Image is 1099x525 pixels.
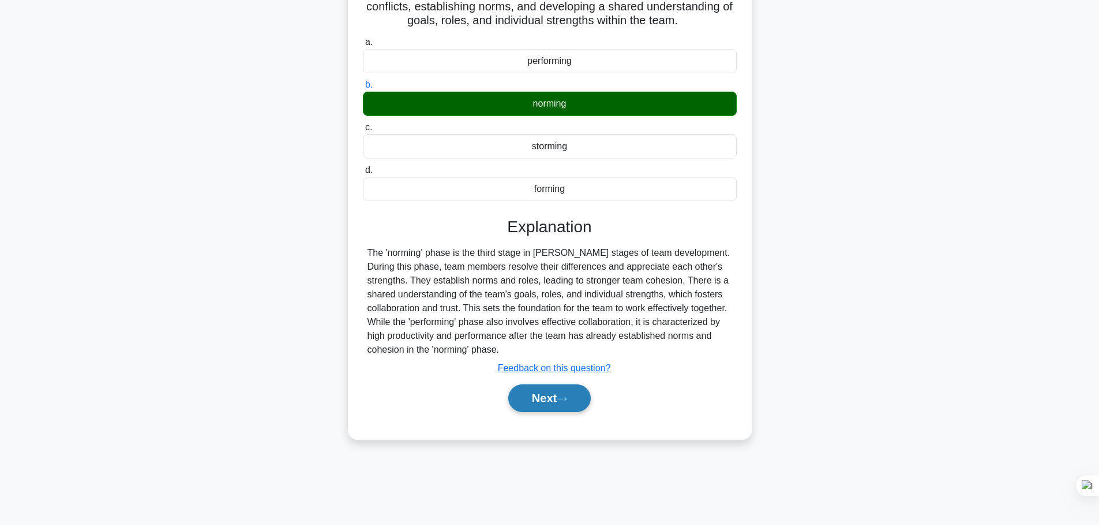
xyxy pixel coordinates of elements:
[508,384,591,412] button: Next
[498,363,611,373] a: Feedback on this question?
[363,177,737,201] div: forming
[363,49,737,73] div: performing
[365,122,372,132] span: c.
[365,37,373,47] span: a.
[365,80,373,89] span: b.
[363,134,737,158] div: storming
[365,165,373,175] span: d.
[363,92,737,116] div: norming
[367,246,732,357] div: The 'norming' phase is the third stage in [PERSON_NAME] stages of team development. During this p...
[370,217,730,237] h3: Explanation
